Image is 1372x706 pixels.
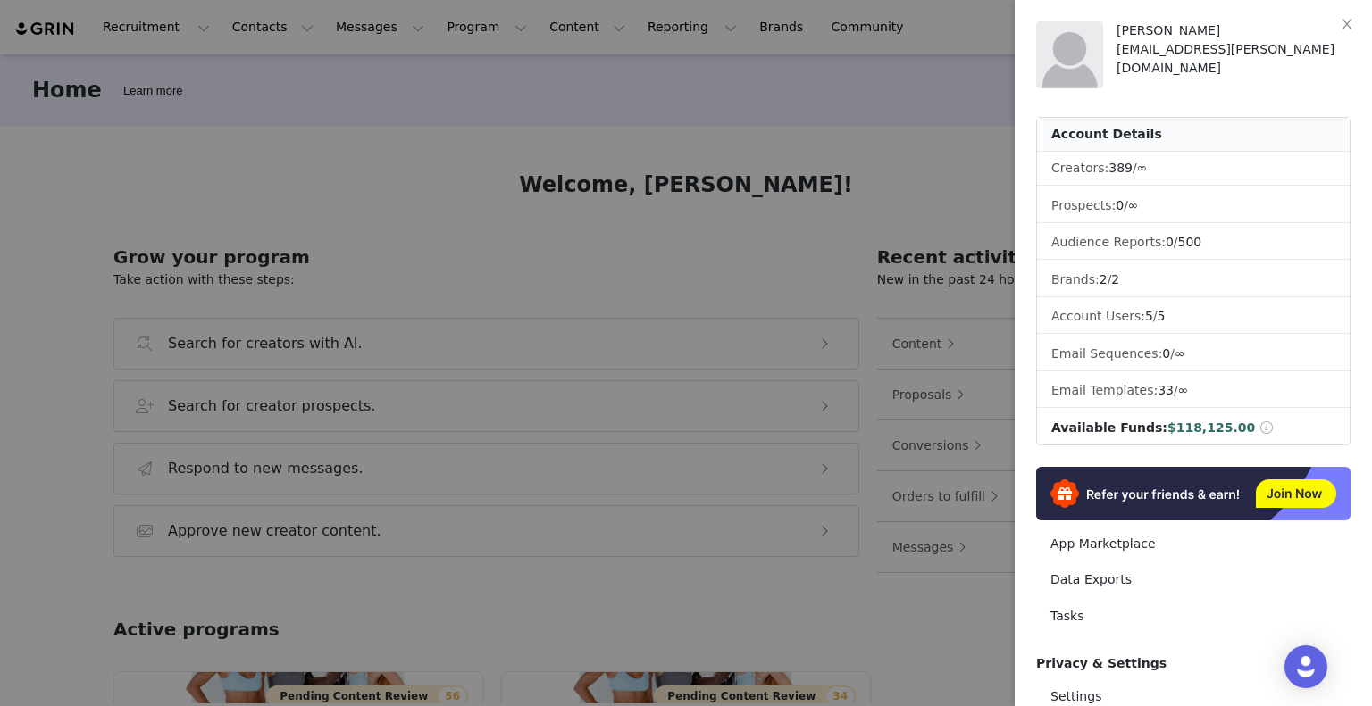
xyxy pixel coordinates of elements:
span: 2 [1100,272,1108,287]
span: 0 [1166,235,1174,249]
li: Creators: [1037,152,1350,186]
span: / [1145,309,1166,323]
span: Privacy & Settings [1036,656,1167,670]
div: Account Details [1037,118,1350,152]
div: [EMAIL_ADDRESS][PERSON_NAME][DOMAIN_NAME] [1117,40,1351,78]
span: 0 [1116,198,1124,212]
div: Open Intercom Messenger [1284,645,1327,688]
a: Tasks [1036,600,1351,633]
span: / [1108,161,1147,175]
span: 500 [1178,235,1202,249]
li: Account Users: [1037,300,1350,334]
span: 389 [1108,161,1133,175]
span: ∞ [1178,383,1189,397]
span: 5 [1145,309,1153,323]
span: / [1116,198,1138,212]
span: ∞ [1137,161,1148,175]
li: Audience Reports: / [1037,226,1350,260]
span: 33 [1158,383,1174,397]
i: icon: close [1340,17,1354,31]
a: Data Exports [1036,563,1351,596]
span: / [1162,346,1184,361]
span: / [1100,272,1120,287]
li: Email Templates: [1037,374,1350,408]
span: / [1158,383,1188,397]
span: 5 [1158,309,1166,323]
span: $118,125.00 [1167,420,1255,435]
span: ∞ [1175,346,1185,361]
img: placeholder-profile.jpg [1036,21,1103,88]
span: ∞ [1128,198,1139,212]
span: Available Funds: [1051,420,1167,435]
li: Prospects: [1037,189,1350,223]
a: App Marketplace [1036,527,1351,561]
li: Email Sequences: [1037,337,1350,371]
span: 0 [1162,346,1170,361]
img: Refer & Earn [1036,467,1351,520]
span: 2 [1111,272,1119,287]
li: Brands: [1037,263,1350,297]
div: [PERSON_NAME] [1117,21,1351,40]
